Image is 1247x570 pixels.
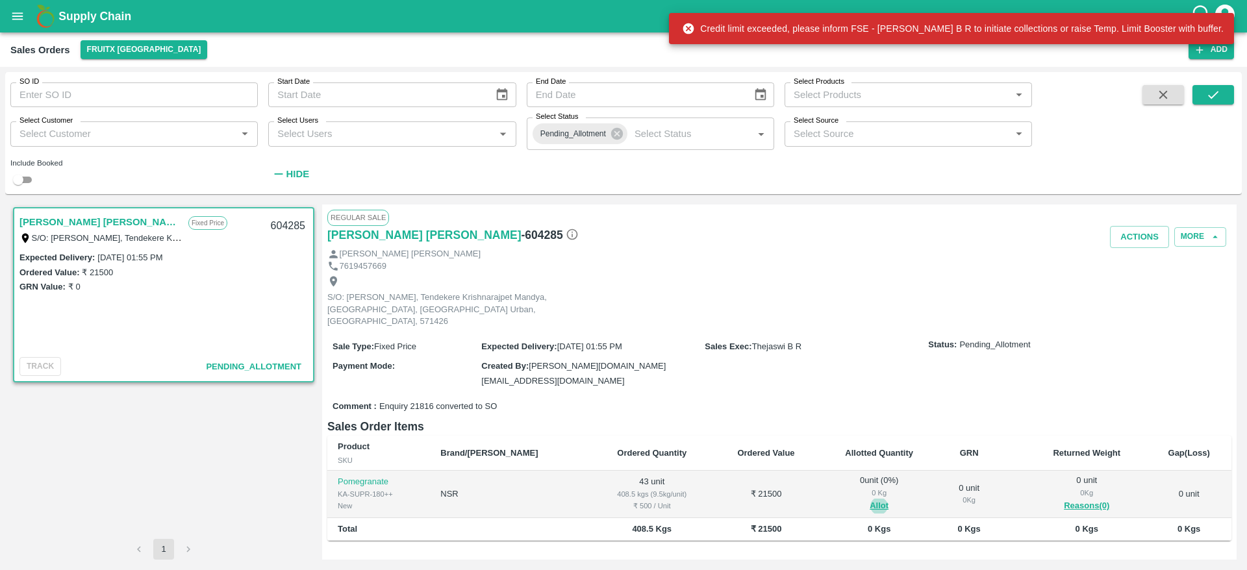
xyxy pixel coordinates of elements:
[1037,475,1136,514] div: 0 unit
[236,125,253,142] button: Open
[327,210,389,225] span: Regular Sale
[788,125,1007,142] input: Select Source
[19,267,79,277] label: Ordered Value:
[522,226,579,244] h6: - 604285
[1110,226,1169,249] button: Actions
[617,448,686,458] b: Ordered Quantity
[1168,448,1210,458] b: Gap(Loss)
[1189,40,1234,59] button: Add
[601,488,703,500] div: 408.5 kgs (9.5kg/unit)
[960,448,979,458] b: GRN
[81,40,208,59] button: Select DC
[490,82,514,107] button: Choose date
[327,291,620,328] p: S/O: [PERSON_NAME], Tendekere Krishnarajpet Mandya, [GEOGRAPHIC_DATA], [GEOGRAPHIC_DATA] Urban, [...
[338,500,420,512] div: New
[206,362,301,371] span: Pending_Allotment
[19,214,182,230] a: [PERSON_NAME] [PERSON_NAME]
[845,448,913,458] b: Allotted Quantity
[794,77,844,87] label: Select Products
[705,341,751,351] label: Sales Exec :
[632,524,672,534] b: 408.5 Kgs
[327,417,1231,436] h6: Sales Order Items
[188,216,227,230] p: Fixed Price
[1178,524,1200,534] b: 0 Kgs
[494,125,511,142] button: Open
[713,471,819,518] td: ₹ 21500
[752,341,802,351] span: Thejaswi B R
[3,1,32,31] button: open drawer
[928,339,957,351] label: Status:
[153,539,174,560] button: page 1
[338,476,420,488] p: Pomegranate
[829,487,929,499] div: 0 Kg
[19,253,95,262] label: Expected Delivery :
[338,441,370,451] b: Product
[481,341,557,351] label: Expected Delivery :
[68,282,81,291] label: ₹ 0
[340,248,481,260] p: [PERSON_NAME] [PERSON_NAME]
[1076,524,1098,534] b: 0 Kgs
[753,125,770,142] button: Open
[263,211,313,242] div: 604285
[440,448,538,458] b: Brand/[PERSON_NAME]
[333,401,377,413] label: Comment :
[19,77,39,87] label: SO ID
[58,7,1190,25] a: Supply Chain
[338,524,357,534] b: Total
[481,361,529,371] label: Created By :
[286,169,309,179] strong: Hide
[590,471,713,518] td: 43 unit
[536,112,579,122] label: Select Status
[533,127,614,141] span: Pending_Allotment
[10,42,70,58] div: Sales Orders
[58,10,131,23] b: Supply Chain
[788,86,1007,103] input: Select Products
[829,475,929,514] div: 0 unit ( 0 %)
[14,125,233,142] input: Select Customer
[32,3,58,29] img: logo
[10,82,258,107] input: Enter SO ID
[338,488,420,500] div: KA-SUPR-180++
[338,454,420,466] div: SKU
[1053,448,1120,458] b: Returned Weight
[682,17,1224,40] div: Credit limit exceeded, please inform FSE - [PERSON_NAME] B R to initiate collections or raise Tem...
[868,524,890,534] b: 0 Kgs
[1037,487,1136,499] div: 0 Kg
[32,232,585,243] label: S/O: [PERSON_NAME], Tendekere Krishnarajpet Mandya, [GEOGRAPHIC_DATA], [GEOGRAPHIC_DATA] Urban, [...
[950,482,988,506] div: 0 unit
[430,471,590,518] td: NSR
[536,77,566,87] label: End Date
[481,361,666,385] span: [PERSON_NAME][DOMAIN_NAME][EMAIL_ADDRESS][DOMAIN_NAME]
[333,341,374,351] label: Sale Type :
[751,524,782,534] b: ₹ 21500
[97,253,162,262] label: [DATE] 01:55 PM
[333,361,395,371] label: Payment Mode :
[277,77,310,87] label: Start Date
[268,163,312,185] button: Hide
[327,226,522,244] a: [PERSON_NAME] [PERSON_NAME]
[127,539,201,560] nav: pagination navigation
[557,341,622,351] span: [DATE] 01:55 PM
[870,499,888,514] button: Allot
[794,116,838,126] label: Select Source
[959,339,1030,351] span: Pending_Allotment
[629,125,732,142] input: Select Status
[533,123,627,144] div: Pending_Allotment
[19,282,66,291] label: GRN Value:
[957,524,980,534] b: 0 Kgs
[1011,125,1027,142] button: Open
[1213,3,1237,30] div: account of current user
[1011,86,1027,103] button: Open
[1146,471,1231,518] td: 0 unit
[527,82,743,107] input: End Date
[1190,5,1213,28] div: customer-support
[10,157,258,169] div: Include Booked
[82,267,113,277] label: ₹ 21500
[340,260,386,273] p: 7619457669
[268,82,485,107] input: Start Date
[379,401,497,413] span: Enquiry 21816 converted to SO
[601,500,703,512] div: ₹ 500 / Unit
[1174,227,1226,246] button: More
[272,125,490,142] input: Select Users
